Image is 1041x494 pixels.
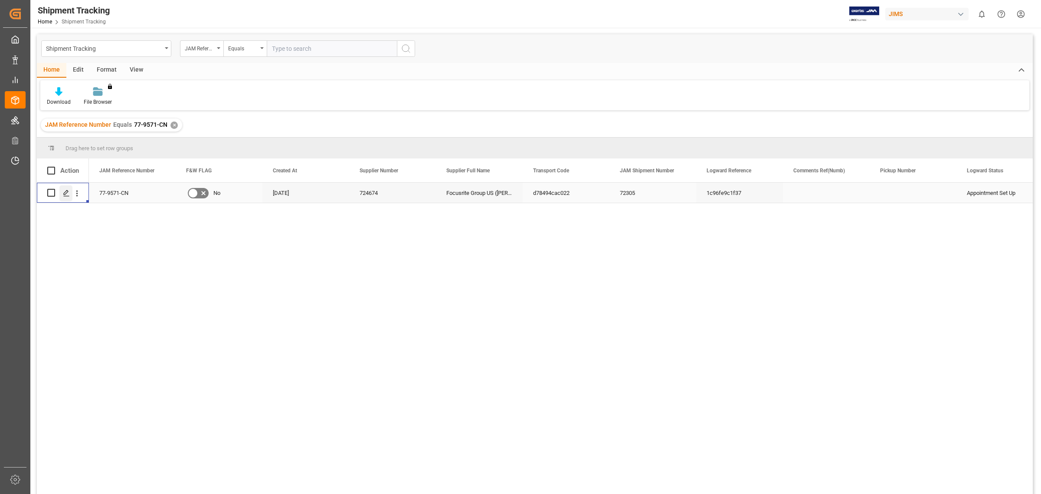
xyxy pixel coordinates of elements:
[707,168,751,174] span: Logward Reference
[436,183,523,203] div: Focusrite Group US ([PERSON_NAME] Audio) GBP
[793,168,845,174] span: Comments Ref(Numb)
[99,168,154,174] span: JAM Reference Number
[38,19,52,25] a: Home
[360,168,398,174] span: Supplier Number
[967,183,1033,203] div: Appointment Set Up
[992,4,1011,24] button: Help Center
[446,168,490,174] span: Supplier Full Name
[273,168,297,174] span: Created At
[37,183,89,203] div: Press SPACE to select this row.
[90,63,123,78] div: Format
[89,183,176,203] div: 77-9571-CN
[228,43,258,53] div: Equals
[180,40,223,57] button: open menu
[397,40,415,57] button: search button
[267,40,397,57] input: Type to search
[46,43,162,53] div: Shipment Tracking
[533,168,569,174] span: Transport Code
[37,63,66,78] div: Home
[185,43,214,53] div: JAM Reference Number
[609,183,696,203] div: 72305
[47,98,71,106] div: Download
[123,63,150,78] div: View
[349,183,436,203] div: 724674
[885,8,969,20] div: JIMS
[213,183,220,203] span: No
[65,145,133,151] span: Drag here to set row groups
[186,168,212,174] span: F&W FLAG
[223,40,267,57] button: open menu
[38,4,110,17] div: Shipment Tracking
[262,183,349,203] div: [DATE]
[41,40,171,57] button: open menu
[849,7,879,22] img: Exertis%20JAM%20-%20Email%20Logo.jpg_1722504956.jpg
[620,168,674,174] span: JAM Shipment Number
[45,121,111,128] span: JAM Reference Number
[880,168,916,174] span: Pickup Number
[696,183,783,203] div: 1c96fe9c1f37
[523,183,609,203] div: d78494cac022
[60,167,79,175] div: Action
[972,4,992,24] button: show 0 new notifications
[113,121,132,128] span: Equals
[66,63,90,78] div: Edit
[134,121,167,128] span: 77-9571-CN
[967,168,1003,174] span: Logward Status
[170,122,178,129] div: ✕
[885,6,972,22] button: JIMS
